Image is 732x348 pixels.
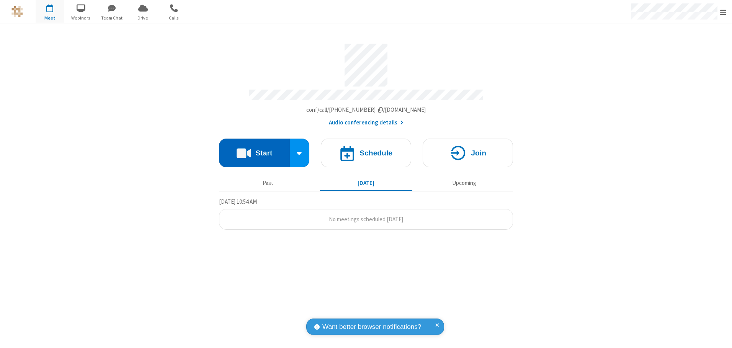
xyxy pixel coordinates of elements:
section: Account details [219,38,513,127]
button: Join [423,139,513,167]
div: Start conference options [290,139,310,167]
button: Past [222,176,314,190]
span: Team Chat [98,15,126,21]
section: Today's Meetings [219,197,513,230]
span: Drive [129,15,157,21]
span: [DATE] 10:54 AM [219,198,257,205]
button: Audio conferencing details [329,118,404,127]
span: Calls [160,15,188,21]
h4: Schedule [359,149,392,157]
button: Schedule [321,139,411,167]
button: Start [219,139,290,167]
span: Meet [36,15,64,21]
h4: Start [255,149,272,157]
h4: Join [471,149,486,157]
span: No meetings scheduled [DATE] [329,216,403,223]
span: Want better browser notifications? [322,322,421,332]
button: Upcoming [418,176,510,190]
button: Copy my meeting room linkCopy my meeting room link [306,106,426,114]
button: [DATE] [320,176,412,190]
span: Webinars [67,15,95,21]
img: QA Selenium DO NOT DELETE OR CHANGE [11,6,23,17]
span: Copy my meeting room link [306,106,426,113]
